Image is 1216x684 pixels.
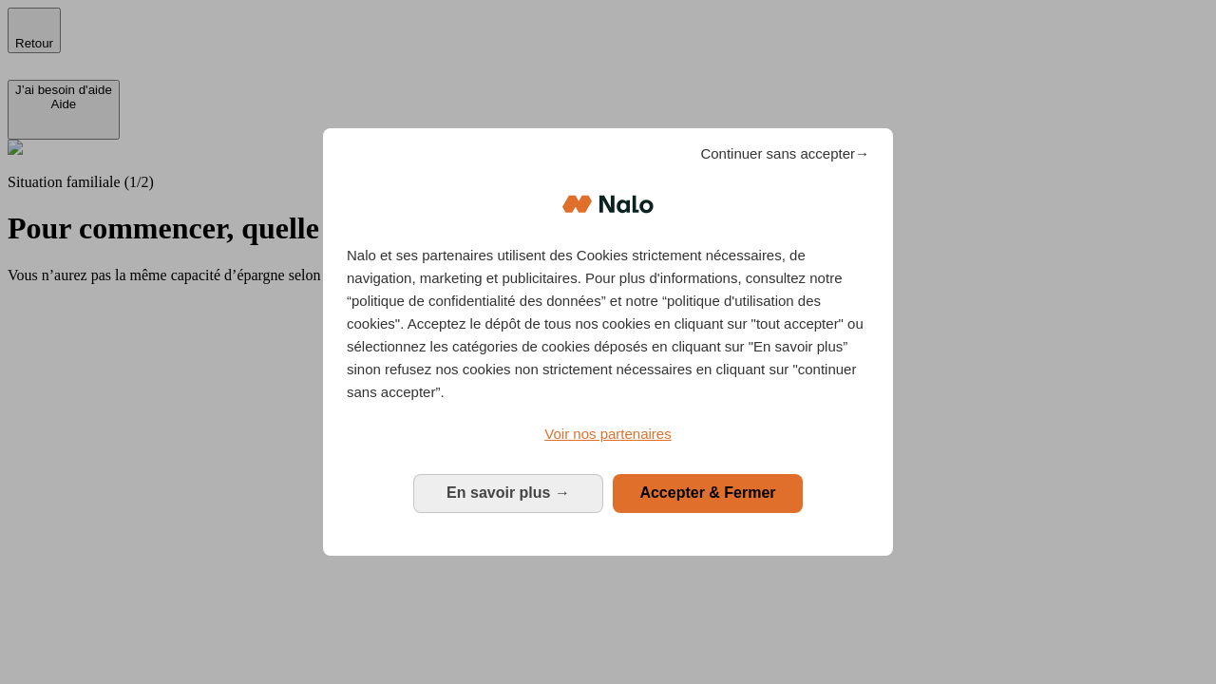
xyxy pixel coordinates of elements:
span: Continuer sans accepter→ [700,142,869,165]
button: Accepter & Fermer: Accepter notre traitement des données et fermer [613,474,803,512]
button: En savoir plus: Configurer vos consentements [413,474,603,512]
span: En savoir plus → [446,484,570,501]
span: Accepter & Fermer [639,484,775,501]
div: Bienvenue chez Nalo Gestion du consentement [323,128,893,555]
p: Nalo et ses partenaires utilisent des Cookies strictement nécessaires, de navigation, marketing e... [347,244,869,404]
img: Logo [562,176,654,233]
span: Voir nos partenaires [544,426,671,442]
a: Voir nos partenaires [347,423,869,446]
